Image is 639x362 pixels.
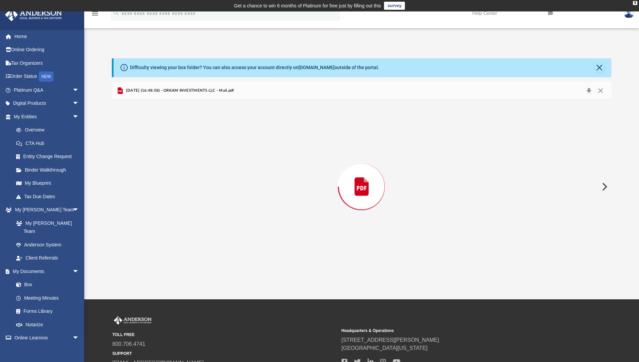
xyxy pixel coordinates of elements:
[9,163,89,177] a: Binder Walkthrough
[72,97,86,111] span: arrow_drop_down
[5,56,89,70] a: Tax Organizers
[113,351,337,357] small: SUPPORT
[384,2,405,10] a: survey
[124,88,234,94] span: [DATE] (16:48:58) - ORKAM INVESTMENTS LLC - Mail.pdf
[5,70,89,84] a: Order StatusNEW
[342,345,428,351] a: [GEOGRAPHIC_DATA][US_STATE]
[583,86,595,95] button: Download
[595,63,604,72] button: Close
[595,86,607,95] button: Close
[39,71,54,82] div: NEW
[5,43,89,57] a: Online Ordering
[234,2,381,10] div: Get a chance to win 6 months of Platinum for free just by filling out this
[9,177,86,190] a: My Blueprint
[298,65,334,70] a: [DOMAIN_NAME]
[113,316,153,325] img: Anderson Advisors Platinum Portal
[5,30,89,43] a: Home
[5,331,86,345] a: Online Learningarrow_drop_down
[9,216,83,238] a: My [PERSON_NAME] Team
[3,8,64,21] img: Anderson Advisors Platinum Portal
[9,251,86,265] a: Client Referrals
[5,97,89,110] a: Digital Productsarrow_drop_down
[113,9,120,17] i: search
[9,123,89,137] a: Overview
[112,82,611,274] div: Preview
[342,328,566,334] small: Headquarters & Operations
[91,9,99,18] i: menu
[9,238,86,251] a: Anderson System
[113,341,146,347] a: 800.706.4741
[72,83,86,97] span: arrow_drop_down
[9,305,83,318] a: Forms Library
[9,137,89,150] a: CTA Hub
[9,318,86,331] a: Notarize
[130,64,379,71] div: Difficulty viewing your box folder? You can also access your account directly on outside of the p...
[113,332,337,338] small: TOLL FREE
[72,203,86,217] span: arrow_drop_down
[597,177,611,196] button: Next File
[633,1,637,5] div: close
[9,190,89,203] a: Tax Due Dates
[72,110,86,124] span: arrow_drop_down
[624,8,634,18] img: User Pic
[5,110,89,123] a: My Entitiesarrow_drop_down
[5,203,86,217] a: My [PERSON_NAME] Teamarrow_drop_down
[72,265,86,278] span: arrow_drop_down
[9,150,89,163] a: Entity Change Request
[9,278,83,292] a: Box
[72,331,86,345] span: arrow_drop_down
[342,337,439,343] a: [STREET_ADDRESS][PERSON_NAME]
[91,13,99,18] a: menu
[5,265,86,278] a: My Documentsarrow_drop_down
[9,291,86,305] a: Meeting Minutes
[5,83,89,97] a: Platinum Q&Aarrow_drop_down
